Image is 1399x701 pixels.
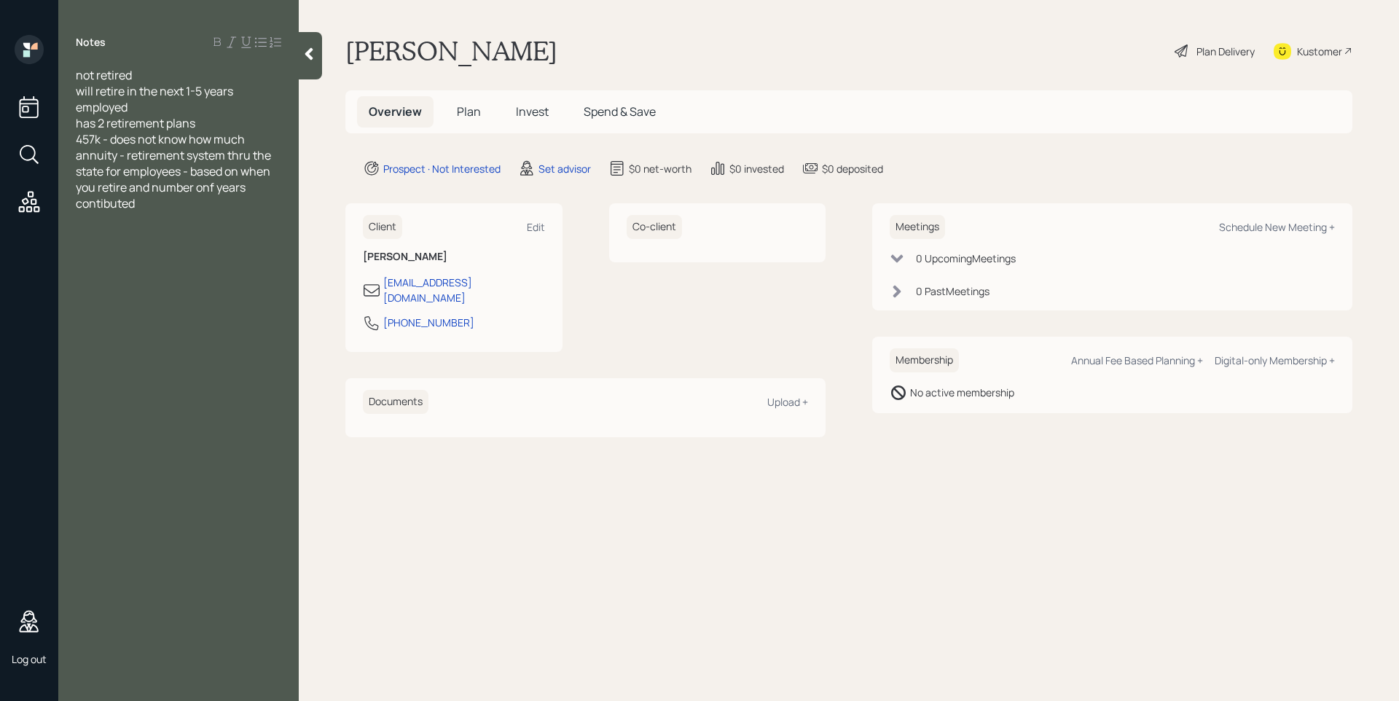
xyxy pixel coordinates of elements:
div: Prospect · Not Interested [383,161,501,176]
label: Notes [76,35,106,50]
span: will retire in the next 1-5 years [76,83,233,99]
div: $0 deposited [822,161,883,176]
h6: Co-client [627,215,682,239]
div: Set advisor [538,161,591,176]
div: No active membership [910,385,1014,400]
div: [EMAIL_ADDRESS][DOMAIN_NAME] [383,275,545,305]
div: Kustomer [1297,44,1342,59]
span: Spend & Save [584,103,656,120]
span: has 2 retirement plans [76,115,195,131]
span: Plan [457,103,481,120]
div: Schedule New Meeting + [1219,220,1335,234]
h6: Meetings [890,215,945,239]
div: Upload + [767,395,808,409]
h6: Client [363,215,402,239]
h6: Documents [363,390,428,414]
div: Edit [527,220,545,234]
span: Invest [516,103,549,120]
div: Plan Delivery [1196,44,1255,59]
div: 0 Past Meeting s [916,283,990,299]
div: Annual Fee Based Planning + [1071,353,1203,367]
h6: [PERSON_NAME] [363,251,545,263]
span: 457k - does not know how much [76,131,245,147]
div: $0 invested [729,161,784,176]
span: employed [76,99,128,115]
span: annuity - retirement system thru the state for employees - based on when you retire and number on... [76,147,273,211]
h1: [PERSON_NAME] [345,35,557,67]
div: [PHONE_NUMBER] [383,315,474,330]
h6: Membership [890,348,959,372]
div: 0 Upcoming Meeting s [916,251,1016,266]
div: Log out [12,652,47,666]
div: Digital-only Membership + [1215,353,1335,367]
span: Overview [369,103,422,120]
div: $0 net-worth [629,161,691,176]
span: not retired [76,67,132,83]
